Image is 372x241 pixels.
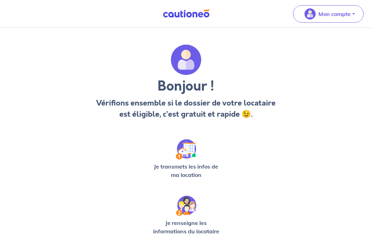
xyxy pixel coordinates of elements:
p: Je transmets les infos de ma location [150,162,222,179]
h3: Bonjour ! [94,78,278,95]
p: Vérifions ensemble si le dossier de votre locataire est éligible, c’est gratuit et rapide 😉. [94,98,278,120]
p: Je renseigne les informations du locataire [150,219,222,235]
img: Cautioneo [160,9,212,18]
button: illu_account_valid_menu.svgMon compte [293,5,364,23]
img: archivate [171,45,201,75]
p: Mon compte [318,10,351,18]
img: illu_account_valid_menu.svg [304,8,316,20]
img: /static/c0a346edaed446bb123850d2d04ad552/Step-2.svg [176,196,196,216]
img: /static/90a569abe86eec82015bcaae536bd8e6/Step-1.svg [176,139,196,160]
